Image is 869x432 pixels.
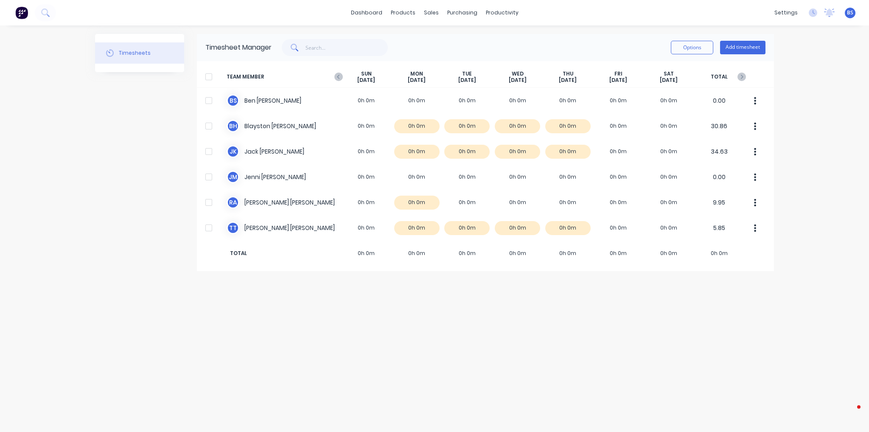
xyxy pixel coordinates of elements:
span: SUN [361,70,372,77]
span: TEAM MEMBER [227,70,341,84]
span: 0h 0m [694,250,744,257]
span: 0h 0m [543,250,593,257]
span: 0h 0m [442,250,493,257]
div: purchasing [443,6,482,19]
span: [DATE] [357,77,375,84]
div: Timesheets [119,49,151,57]
span: TOTAL [227,250,341,257]
span: 0h 0m [593,250,644,257]
div: settings [770,6,802,19]
div: Timesheet Manager [205,42,272,53]
span: [DATE] [559,77,577,84]
span: 0h 0m [492,250,543,257]
span: SAT [664,70,674,77]
span: [DATE] [660,77,678,84]
span: 0h 0m [341,250,392,257]
span: FRI [614,70,622,77]
iframe: Intercom live chat [840,403,861,424]
span: TUE [462,70,472,77]
span: [DATE] [408,77,426,84]
div: productivity [482,6,523,19]
input: Search... [306,39,388,56]
span: [DATE] [458,77,476,84]
span: [DATE] [509,77,527,84]
div: products [387,6,420,19]
button: Options [671,41,713,54]
span: MON [410,70,423,77]
span: 0h 0m [392,250,442,257]
span: BS [847,9,853,17]
button: Timesheets [95,42,184,64]
span: 0h 0m [644,250,694,257]
div: sales [420,6,443,19]
span: TOTAL [694,70,744,84]
a: dashboard [347,6,387,19]
button: Add timesheet [720,41,765,54]
img: Factory [15,6,28,19]
span: THU [563,70,573,77]
span: WED [512,70,524,77]
span: [DATE] [609,77,627,84]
